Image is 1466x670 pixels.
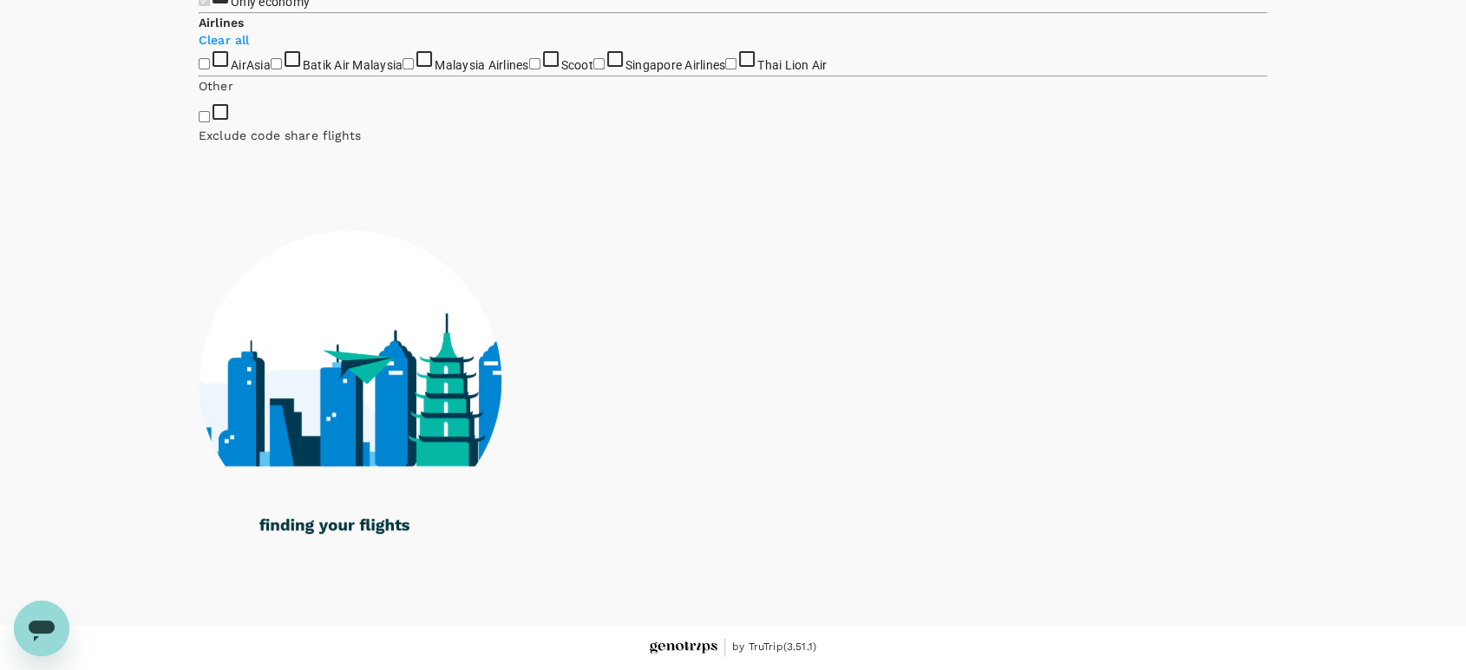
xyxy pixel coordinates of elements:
span: Scoot [561,58,593,72]
input: Exclude code share flights [199,111,210,122]
span: Batik Air Malaysia [303,58,403,72]
span: AirAsia [231,58,271,72]
input: Scoot [529,58,540,69]
span: Thai Lion Air [757,58,827,72]
g: finding your flights [259,519,409,535]
img: Genotrips - ALL [650,641,717,654]
input: Malaysia Airlines [402,58,414,69]
strong: Airlines [199,16,244,30]
input: Thai Lion Air [725,58,736,69]
input: AirAsia [199,58,210,69]
span: Malaysia Airlines [435,58,528,72]
span: by TruTrip ( 3.51.1 ) [732,639,816,656]
p: Clear all [199,31,1267,49]
p: Exclude code share flights [199,127,1267,144]
iframe: Button to launch messaging window [14,601,69,656]
input: Batik Air Malaysia [271,58,282,69]
span: Singapore Airlines [625,58,726,72]
input: Singapore Airlines [593,58,605,69]
p: Other [199,77,1267,95]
